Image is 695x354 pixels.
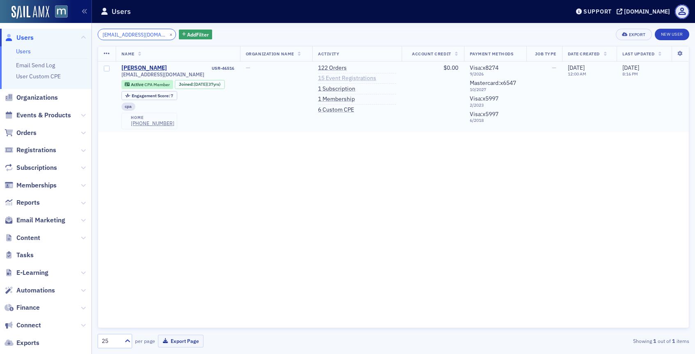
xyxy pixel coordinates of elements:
span: CPA Member [144,82,170,87]
button: × [167,30,175,38]
a: View Homepage [49,5,68,19]
div: Export [629,32,646,37]
span: Memberships [16,181,57,190]
span: 6 / 2018 [470,118,521,123]
span: Active [131,82,144,87]
a: Email Send Log [16,62,55,69]
strong: 1 [671,337,677,345]
span: Profile [675,5,689,19]
a: Reports [5,198,40,207]
span: [EMAIL_ADDRESS][DOMAIN_NAME] [121,71,204,78]
span: Activity [318,51,339,57]
time: 8:16 PM [622,71,638,77]
div: Showing out of items [498,337,689,345]
a: Automations [5,286,55,295]
time: 12:00 AM [568,71,586,77]
span: Organizations [16,93,58,102]
div: [PERSON_NAME] [121,64,167,72]
a: E-Learning [5,268,48,277]
span: [DATE] [194,81,207,87]
a: Content [5,233,40,242]
span: — [246,64,250,71]
span: Account Credit [412,51,451,57]
span: Organization Name [246,51,294,57]
a: User Custom CPE [16,73,61,80]
div: Active: Active: CPA Member [121,80,174,89]
span: $0.00 [444,64,458,71]
span: Visa : x5997 [470,110,498,118]
button: Export Page [158,335,203,347]
span: Tasks [16,251,34,260]
strong: 1 [652,337,658,345]
span: — [552,64,556,71]
span: Visa : x5997 [470,95,498,102]
div: Engagement Score: 7 [121,91,177,100]
span: 10 / 2027 [470,87,521,92]
span: Email Marketing [16,216,65,225]
a: 15 Event Registrations [318,75,376,82]
span: Engagement Score : [132,93,171,98]
span: Name [121,51,135,57]
a: Events & Products [5,111,71,120]
label: per page [135,337,155,345]
button: Export [616,29,652,40]
span: Joined : [179,82,194,87]
a: Orders [5,128,37,137]
span: Connect [16,321,41,330]
span: Add Filter [187,31,209,38]
span: Subscriptions [16,163,57,172]
a: Tasks [5,251,34,260]
a: 1 Membership [318,96,355,103]
div: 7 [132,94,173,98]
a: New User [655,29,689,40]
a: Organizations [5,93,58,102]
span: Orders [16,128,37,137]
span: Visa : x8274 [470,64,498,71]
a: Registrations [5,146,56,155]
span: Last Updated [622,51,654,57]
input: Search… [98,29,176,40]
button: AddFilter [179,30,213,40]
a: 6 Custom CPE [318,106,354,114]
span: Registrations [16,146,56,155]
span: Reports [16,198,40,207]
span: Events & Products [16,111,71,120]
button: [DOMAIN_NAME] [617,9,673,14]
div: (37yrs) [194,82,221,87]
a: Subscriptions [5,163,57,172]
img: SailAMX [11,6,49,19]
span: Mastercard : x6547 [470,79,516,87]
span: Date Created [568,51,600,57]
a: Memberships [5,181,57,190]
div: Support [583,8,612,15]
a: Email Marketing [5,216,65,225]
div: [DOMAIN_NAME] [624,8,670,15]
span: [DATE] [622,64,639,71]
a: [PHONE_NUMBER] [131,120,174,126]
a: Finance [5,303,40,312]
span: [DATE] [568,64,585,71]
span: Content [16,233,40,242]
div: 25 [102,337,120,345]
span: 2 / 2023 [470,103,521,108]
div: cpa [121,103,136,111]
span: 9 / 2026 [470,71,521,77]
a: Users [5,33,34,42]
a: Connect [5,321,41,330]
span: Payment Methods [470,51,514,57]
a: Users [16,48,31,55]
span: E-Learning [16,268,48,277]
span: Automations [16,286,55,295]
div: home [131,115,174,120]
a: Active CPA Member [125,82,169,87]
img: SailAMX [55,5,68,18]
span: Exports [16,338,39,347]
div: USR-46516 [168,66,234,71]
a: 1 Subscription [318,85,355,93]
div: Joined: 1988-08-08 00:00:00 [175,80,225,89]
span: Finance [16,303,40,312]
span: Users [16,33,34,42]
h1: Users [112,7,131,16]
